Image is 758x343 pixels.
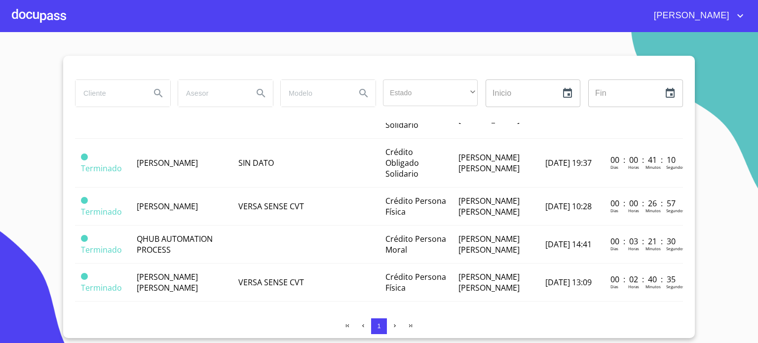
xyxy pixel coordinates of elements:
p: Dias [610,208,618,213]
button: account of current user [646,8,746,24]
button: Search [249,81,273,105]
span: Crédito Persona Física [385,271,446,293]
span: Terminado [81,282,122,293]
input: search [281,80,348,107]
p: Segundos [666,208,684,213]
button: Search [147,81,170,105]
p: Minutos [645,208,661,213]
span: Terminado [81,273,88,280]
span: Crédito Obligado Solidario [385,309,419,342]
p: 00 : 03 : 21 : 30 [610,236,677,247]
span: Terminado [81,235,88,242]
p: Dias [610,246,618,251]
span: [PERSON_NAME] [PERSON_NAME] [137,271,198,293]
span: Terminado [81,153,88,160]
button: Search [352,81,376,105]
p: 00 : 00 : 41 : 10 [610,154,677,165]
p: Horas [628,208,639,213]
span: [DATE] 19:37 [545,157,592,168]
span: Terminado [81,244,122,255]
p: Dias [610,284,618,289]
span: [PERSON_NAME] [137,157,198,168]
span: Terminado [81,206,122,217]
input: search [76,80,143,107]
p: Horas [628,164,639,170]
span: 1 [377,322,380,330]
p: Minutos [645,284,661,289]
span: [DATE] 14:41 [545,239,592,250]
span: QHUB AUTOMATION PROCESS [137,233,213,255]
span: SIN DATO [238,157,274,168]
input: search [178,80,245,107]
span: Crédito Obligado Solidario [385,147,419,179]
p: Minutos [645,246,661,251]
span: [DATE] 10:28 [545,201,592,212]
span: Crédito Persona Moral [385,233,446,255]
span: [PERSON_NAME] [137,201,198,212]
span: VERSA SENSE CVT [238,201,304,212]
p: Horas [628,246,639,251]
span: Terminado [81,197,88,204]
p: Horas [628,284,639,289]
p: Segundos [666,284,684,289]
span: [PERSON_NAME] [PERSON_NAME] [458,271,520,293]
span: [PERSON_NAME] [PERSON_NAME] [458,152,520,174]
span: Crédito Persona Física [385,195,446,217]
p: Segundos [666,246,684,251]
span: Terminado [81,163,122,174]
button: 1 [371,318,387,334]
span: [PERSON_NAME] [646,8,734,24]
p: Dias [610,164,618,170]
p: 00 : 00 : 26 : 57 [610,198,677,209]
div: ​ [383,79,478,106]
span: [PERSON_NAME] [PERSON_NAME] [458,195,520,217]
span: VERSA SENSE CVT [238,277,304,288]
p: Minutos [645,164,661,170]
p: 00 : 02 : 40 : 35 [610,274,677,285]
span: [DATE] 13:09 [545,277,592,288]
span: [PERSON_NAME] [PERSON_NAME] [458,233,520,255]
p: Segundos [666,164,684,170]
